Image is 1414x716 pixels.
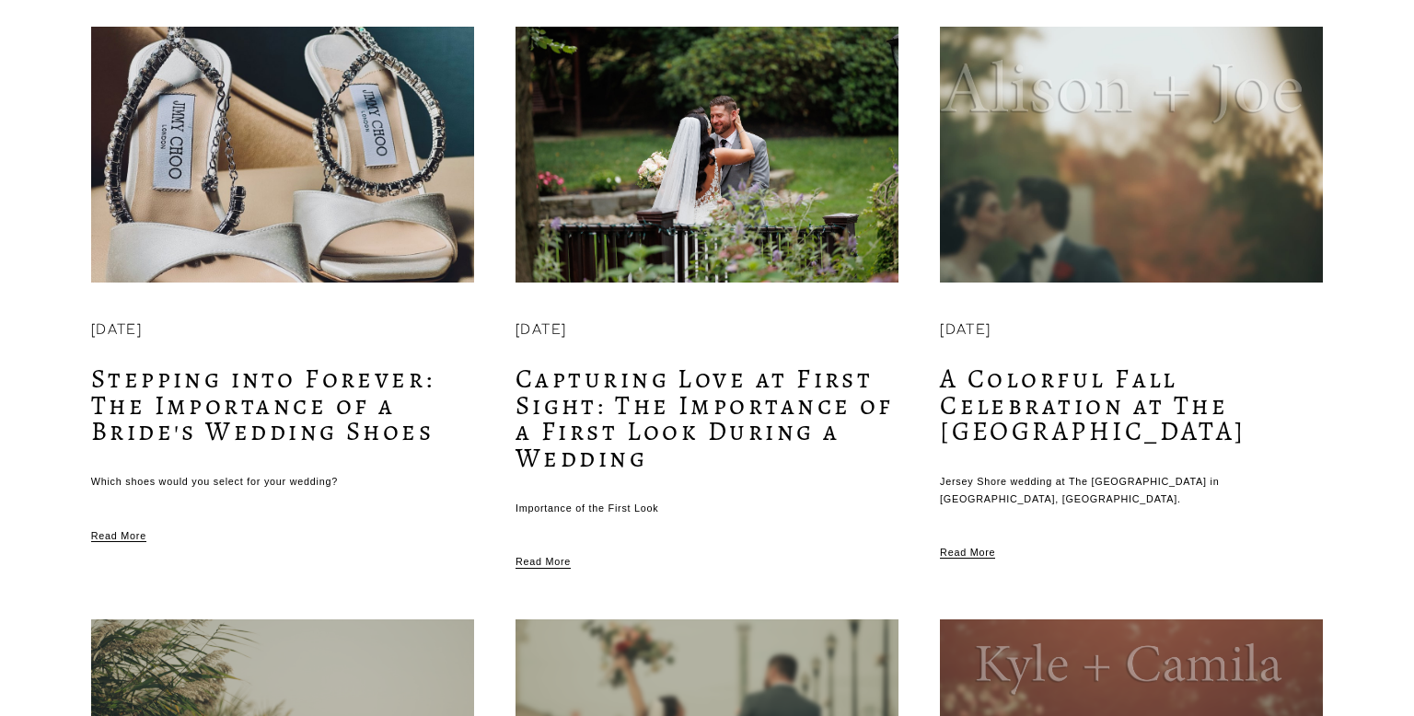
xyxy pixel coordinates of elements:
[89,26,476,284] img: Stepping into Forever: The Importance of a Bride's Wedding Shoes
[516,516,571,571] a: Read More
[940,361,1246,450] a: A Colorful Fall Celebration at The [GEOGRAPHIC_DATA]
[938,26,1325,284] img: A Colorful Fall Celebration at The Mainland
[91,473,474,490] p: Which shoes would you select for your wedding?
[940,473,1323,507] p: Jersey Shore wedding at The [GEOGRAPHIC_DATA] in [GEOGRAPHIC_DATA], [GEOGRAPHIC_DATA].
[940,507,995,561] a: Read More
[516,500,898,516] p: Importance of the First Look
[516,361,894,476] a: Capturing Love at First Sight: The Importance of a First Look During a Wedding
[91,323,143,336] time: [DATE]
[514,26,900,284] img: Capturing Love at First Sight: The Importance of a First Look During a Wedding
[940,323,991,336] time: [DATE]
[516,323,567,336] time: [DATE]
[91,491,146,545] a: Read More
[91,361,435,450] a: Stepping into Forever: The Importance of a Bride's Wedding Shoes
